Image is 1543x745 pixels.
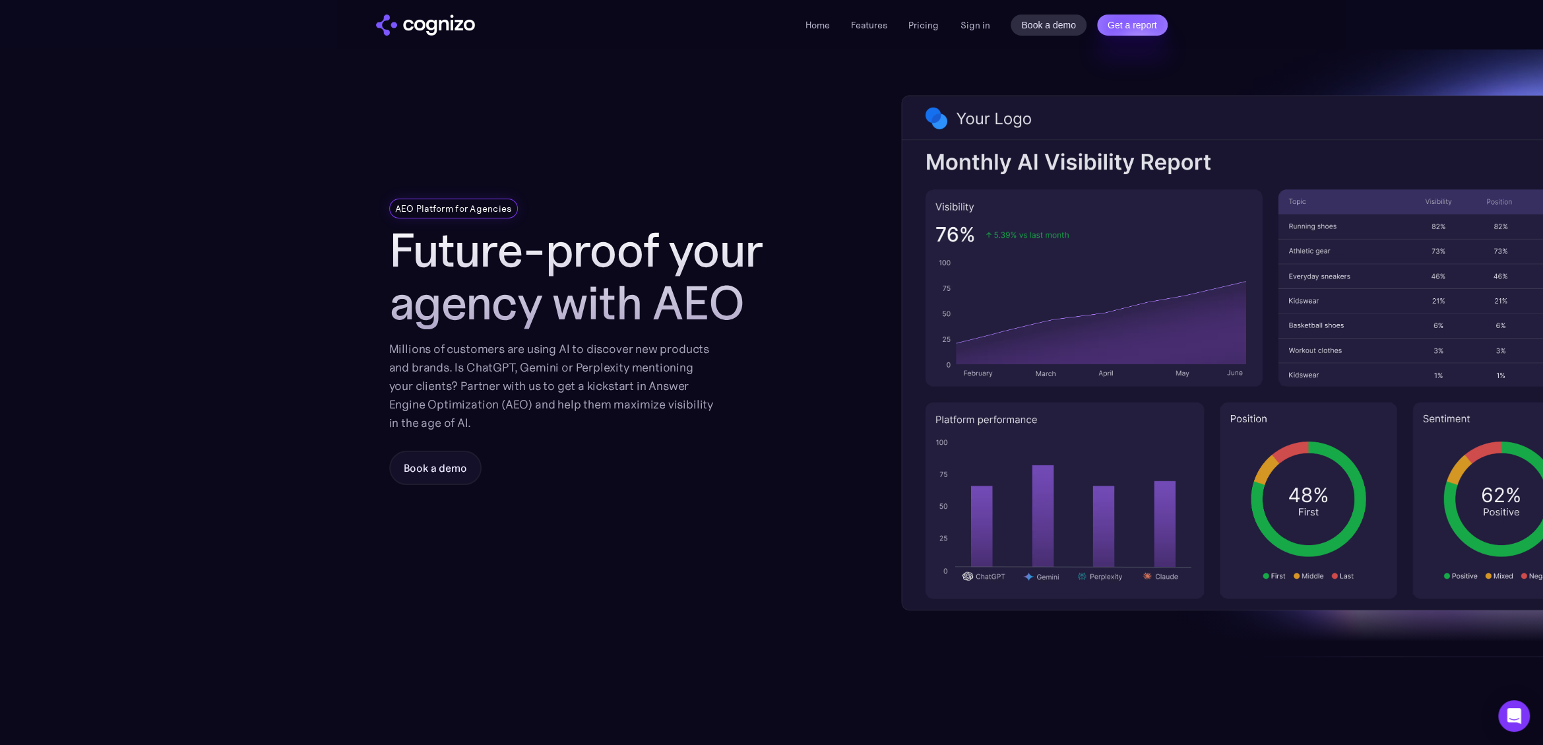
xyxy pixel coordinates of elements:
[960,17,990,33] a: Sign in
[805,19,830,31] a: Home
[376,15,475,36] img: cognizo logo
[395,202,512,215] div: AEO Platform for Agencies
[851,19,887,31] a: Features
[376,15,475,36] a: home
[404,460,467,476] div: Book a demo
[1011,15,1086,36] a: Book a demo
[908,19,939,31] a: Pricing
[389,224,798,329] h1: Future-proof your agency with AEO
[389,340,714,432] div: Millions of customers are using AI to discover new products and brands. Is ChatGPT, Gemini or Per...
[1097,15,1168,36] a: Get a report
[389,451,482,485] a: Book a demo
[1498,700,1530,732] div: Open Intercom Messenger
